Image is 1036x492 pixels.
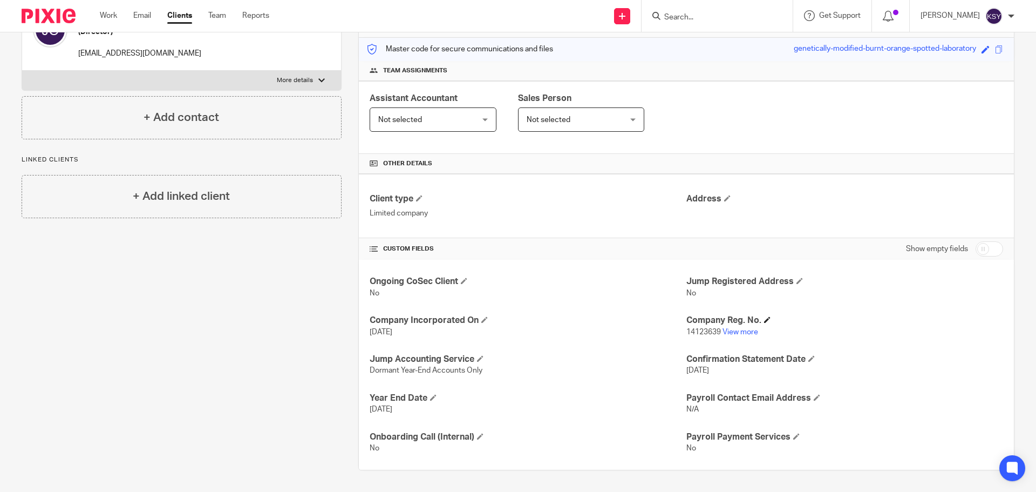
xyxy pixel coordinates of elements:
[100,10,117,21] a: Work
[370,245,686,253] h4: CUSTOM FIELDS
[378,116,422,124] span: Not selected
[277,76,313,85] p: More details
[686,354,1003,365] h4: Confirmation Statement Date
[167,10,192,21] a: Clients
[686,328,721,336] span: 14123639
[527,116,570,124] span: Not selected
[208,10,226,21] a: Team
[686,193,1003,205] h4: Address
[686,276,1003,287] h4: Jump Registered Address
[22,9,76,23] img: Pixie
[794,43,976,56] div: genetically-modified-burnt-orange-spotted-laboratory
[370,276,686,287] h4: Ongoing CoSec Client
[370,367,482,374] span: Dormant Year-End Accounts Only
[370,444,379,452] span: No
[663,13,760,23] input: Search
[686,289,696,297] span: No
[133,10,151,21] a: Email
[370,432,686,443] h4: Onboarding Call (Internal)
[686,315,1003,326] h4: Company Reg. No.
[819,12,861,19] span: Get Support
[370,328,392,336] span: [DATE]
[686,444,696,452] span: No
[367,44,553,55] p: Master code for secure communications and files
[383,159,432,168] span: Other details
[723,328,758,336] a: View more
[370,315,686,326] h4: Company Incorporated On
[518,94,571,103] span: Sales Person
[906,244,968,254] label: Show empty fields
[370,354,686,365] h4: Jump Accounting Service
[78,48,201,59] p: [EMAIL_ADDRESS][DOMAIN_NAME]
[370,94,458,103] span: Assistant Accountant
[383,66,447,75] span: Team assignments
[133,188,230,205] h4: + Add linked client
[985,8,1003,25] img: svg%3E
[242,10,269,21] a: Reports
[370,406,392,413] span: [DATE]
[22,156,342,164] p: Linked clients
[370,393,686,404] h4: Year End Date
[686,393,1003,404] h4: Payroll Contact Email Address
[370,193,686,205] h4: Client type
[686,406,699,413] span: N/A
[921,10,980,21] p: [PERSON_NAME]
[686,367,709,374] span: [DATE]
[370,289,379,297] span: No
[144,109,219,126] h4: + Add contact
[686,432,1003,443] h4: Payroll Payment Services
[370,208,686,219] p: Limited company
